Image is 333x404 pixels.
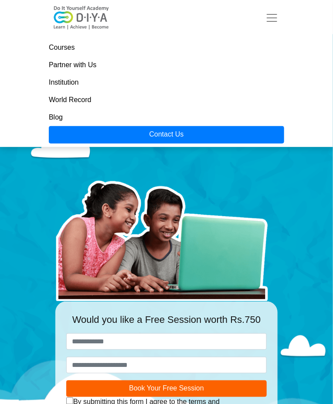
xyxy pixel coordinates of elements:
[49,74,284,91] a: Institution
[49,91,284,109] a: World Record
[55,135,278,302] img: home-prod.png
[66,312,267,333] div: Would you like a Free Session worth Rs.750
[129,385,204,392] span: Book Your Free Session
[49,39,284,56] a: Courses
[49,6,114,30] img: logo-v2.png
[49,109,284,126] a: Blog
[49,126,284,144] a: Contact Us
[260,9,284,27] button: Toggle navigation
[49,56,284,74] a: Partner with Us
[66,380,267,397] button: Book Your Free Session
